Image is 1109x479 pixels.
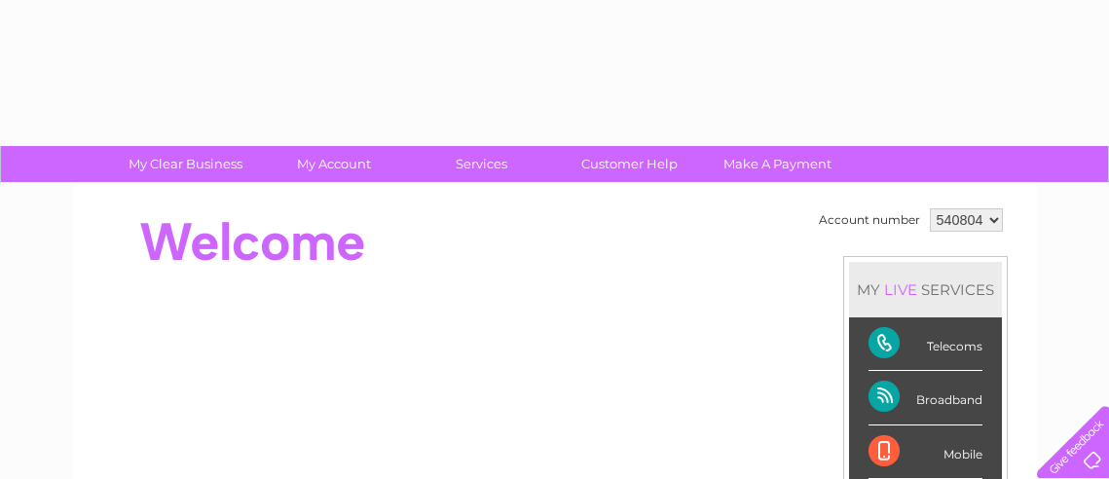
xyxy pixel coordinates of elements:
a: My Account [253,146,414,182]
div: Mobile [869,425,982,479]
a: Customer Help [549,146,710,182]
td: Account number [814,203,925,237]
a: Services [401,146,562,182]
a: Make A Payment [697,146,858,182]
div: Broadband [869,371,982,424]
div: LIVE [880,280,921,299]
div: MY SERVICES [849,262,1002,317]
a: My Clear Business [105,146,266,182]
div: Telecoms [869,317,982,371]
